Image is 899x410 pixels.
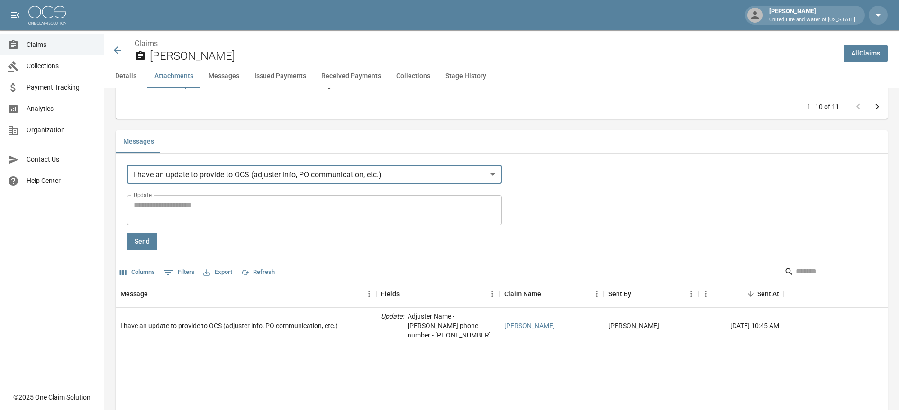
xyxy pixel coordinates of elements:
p: Adjuster Name - [PERSON_NAME] phone number - [PHONE_NUMBER] [408,311,495,340]
button: Menu [684,287,699,301]
button: Received Payments [314,65,389,88]
button: Messages [201,65,247,88]
button: Issued Payments [247,65,314,88]
button: Menu [699,287,713,301]
img: ocs-logo-white-transparent.png [28,6,66,25]
button: Sort [148,287,161,301]
p: 1–10 of 11 [807,102,839,111]
div: Fields [376,281,499,307]
div: © 2025 One Claim Solution [13,392,91,402]
div: Claim Name [504,281,541,307]
div: Message [116,281,376,307]
div: I have an update to provide to OCS (adjuster info, PO communication, etc.) [127,165,502,184]
div: I have an update to provide to OCS (adjuster info, PO communication, etc.) [120,321,338,330]
button: Sort [541,287,554,301]
button: Send [127,233,157,250]
a: Claims [135,39,158,48]
button: open drawer [6,6,25,25]
button: Menu [590,287,604,301]
nav: breadcrumb [135,38,836,49]
div: April Harding [608,321,659,330]
a: [PERSON_NAME] [504,321,555,330]
span: Claims [27,40,96,50]
p: United Fire and Water of [US_STATE] [769,16,855,24]
button: Select columns [118,265,157,280]
div: anchor tabs [104,65,899,88]
button: Export [201,265,235,280]
div: [PERSON_NAME] [765,7,859,24]
button: Show filters [161,265,197,280]
button: Sort [400,287,413,301]
div: Fields [381,281,400,307]
button: Go to next page [868,97,887,116]
label: Update [134,191,152,199]
div: Message [120,281,148,307]
button: Messages [116,130,162,153]
a: AllClaims [844,45,888,62]
div: Sent By [608,281,631,307]
span: Collections [27,61,96,71]
button: Menu [485,287,499,301]
button: Stage History [438,65,494,88]
div: [DATE] 10:45 AM [699,308,784,344]
div: Claim Name [499,281,604,307]
button: Refresh [238,265,277,280]
div: Sent At [699,281,784,307]
div: Search [784,264,886,281]
div: Sent By [604,281,699,307]
span: Organization [27,125,96,135]
button: Sort [744,287,757,301]
button: Sort [631,287,645,301]
button: Collections [389,65,438,88]
span: Help Center [27,176,96,186]
div: related-list tabs [116,130,888,153]
button: Menu [362,287,376,301]
span: Contact Us [27,155,96,164]
span: Analytics [27,104,96,114]
p: Update : [381,311,404,340]
span: Payment Tracking [27,82,96,92]
button: Details [104,65,147,88]
div: Sent At [757,281,779,307]
button: Attachments [147,65,201,88]
h2: [PERSON_NAME] [150,49,836,63]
